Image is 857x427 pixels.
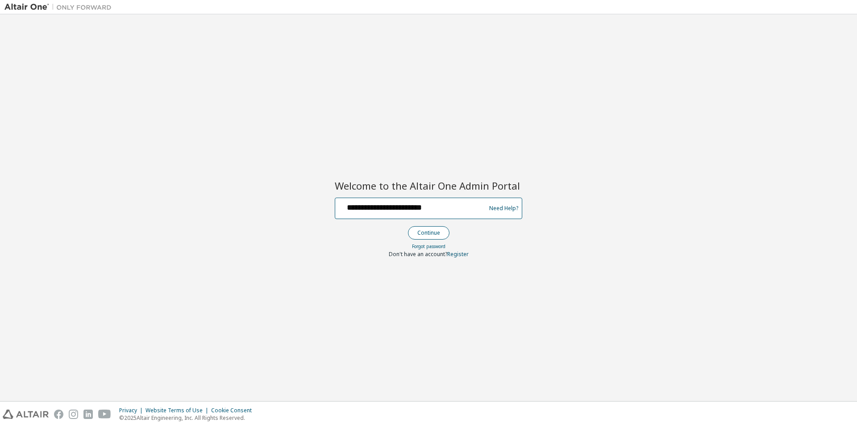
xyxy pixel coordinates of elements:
[3,410,49,419] img: altair_logo.svg
[119,414,257,422] p: © 2025 Altair Engineering, Inc. All Rights Reserved.
[389,250,447,258] span: Don't have an account?
[412,243,445,249] a: Forgot password
[447,250,469,258] a: Register
[4,3,116,12] img: Altair One
[408,226,449,240] button: Continue
[54,410,63,419] img: facebook.svg
[98,410,111,419] img: youtube.svg
[335,179,522,192] h2: Welcome to the Altair One Admin Portal
[119,407,146,414] div: Privacy
[146,407,211,414] div: Website Terms of Use
[83,410,93,419] img: linkedin.svg
[69,410,78,419] img: instagram.svg
[211,407,257,414] div: Cookie Consent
